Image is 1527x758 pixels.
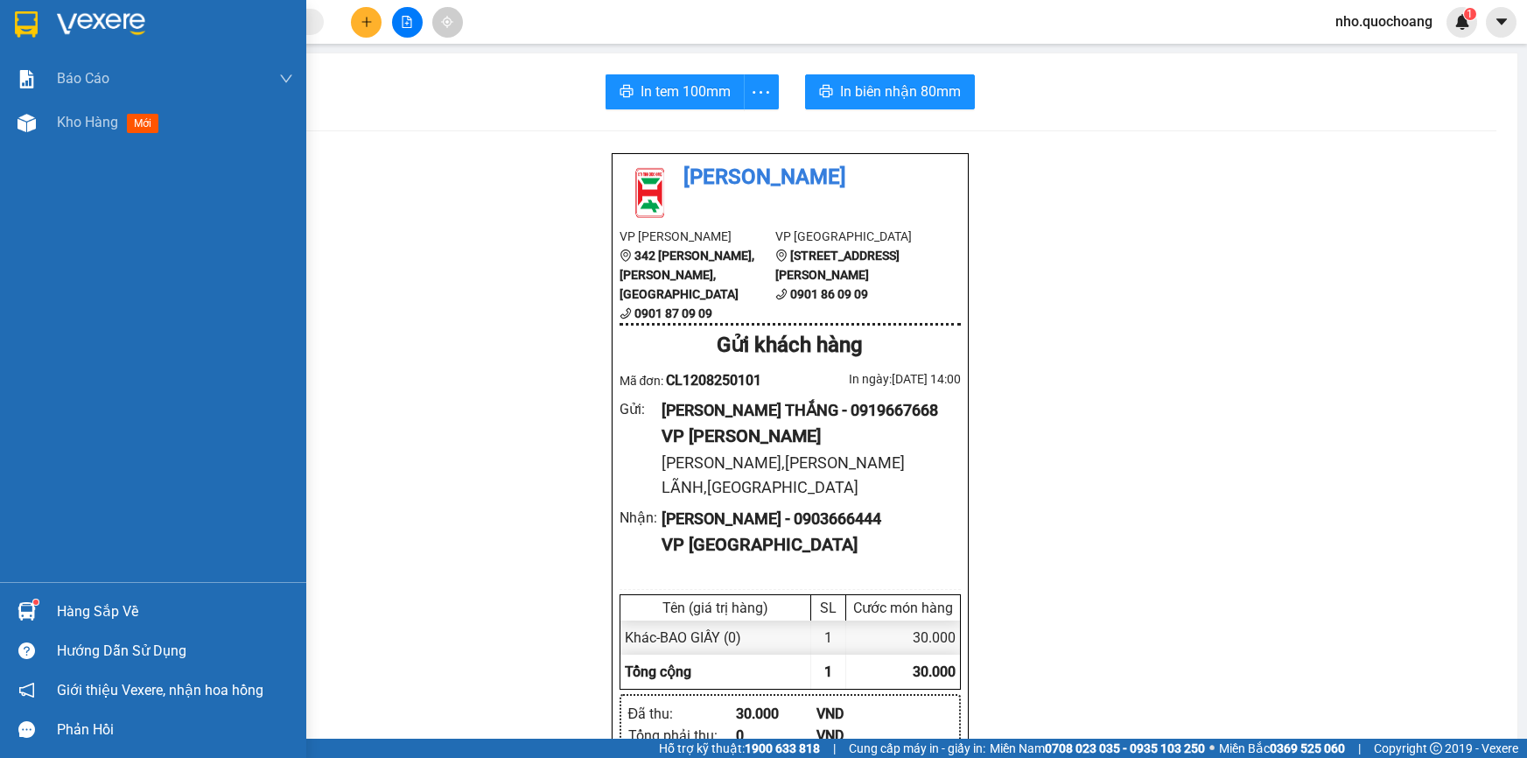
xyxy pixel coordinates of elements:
[620,249,632,262] span: environment
[666,372,761,389] span: CL1208250101
[18,114,36,132] img: warehouse-icon
[816,703,898,725] div: VND
[744,74,779,109] button: more
[351,7,382,38] button: plus
[620,398,662,420] div: Gửi :
[1494,14,1509,30] span: caret-down
[840,81,961,102] span: In biên nhận 80mm
[641,81,731,102] span: In tem 100mm
[620,329,961,362] div: Gửi khách hàng
[775,227,932,246] li: VP [GEOGRAPHIC_DATA]
[18,642,35,659] span: question-circle
[775,249,788,262] span: environment
[819,84,833,101] span: printer
[662,531,946,558] div: VP [GEOGRAPHIC_DATA]
[620,161,681,222] img: logo.jpg
[57,638,293,664] div: Hướng dẫn sử dụng
[659,739,820,758] span: Hỗ trợ kỹ thuật:
[432,7,463,38] button: aim
[18,721,35,738] span: message
[625,663,691,680] span: Tổng cộng
[790,287,868,301] b: 0901 86 09 09
[18,682,35,698] span: notification
[127,114,158,133] span: mới
[990,739,1205,758] span: Miền Nam
[18,70,36,88] img: solution-icon
[775,288,788,300] span: phone
[628,703,736,725] div: Đã thu :
[745,741,820,755] strong: 1900 633 818
[620,369,790,391] div: Mã đơn:
[401,16,413,28] span: file-add
[361,16,373,28] span: plus
[628,725,736,747] div: Tổng phải thu :
[18,602,36,621] img: warehouse-icon
[662,451,946,501] div: [PERSON_NAME],[PERSON_NAME] LÃNH,[GEOGRAPHIC_DATA]
[816,600,841,616] div: SL
[279,72,293,86] span: down
[620,249,754,301] b: 342 [PERSON_NAME], [PERSON_NAME], [GEOGRAPHIC_DATA]
[625,629,741,646] span: Khác - BAO GIẤY (0)
[57,67,109,89] span: Báo cáo
[620,307,632,319] span: phone
[851,600,956,616] div: Cước món hàng
[816,725,898,747] div: VND
[662,423,946,450] div: VP [PERSON_NAME]
[620,507,662,529] div: Nhận :
[846,621,960,655] div: 30.000
[606,74,745,109] button: printerIn tem 100mm
[775,249,900,282] b: [STREET_ADDRESS][PERSON_NAME]
[736,703,817,725] div: 30.000
[620,84,634,101] span: printer
[57,599,293,625] div: Hàng sắp về
[849,739,985,758] span: Cung cấp máy in - giấy in:
[1454,14,1470,30] img: icon-new-feature
[662,398,946,423] div: [PERSON_NAME] THẮNG - 0919667668
[1209,745,1215,752] span: ⚪️
[392,7,423,38] button: file-add
[805,74,975,109] button: printerIn biên nhận 80mm
[634,306,712,320] b: 0901 87 09 09
[1358,739,1361,758] span: |
[1486,7,1516,38] button: caret-down
[625,600,806,616] div: Tên (giá trị hàng)
[1430,742,1442,754] span: copyright
[441,16,453,28] span: aim
[57,114,118,130] span: Kho hàng
[833,739,836,758] span: |
[1219,739,1345,758] span: Miền Bắc
[736,725,817,747] div: 0
[913,663,956,680] span: 30.000
[1270,741,1345,755] strong: 0369 525 060
[620,161,961,194] li: [PERSON_NAME]
[790,369,961,389] div: In ngày: [DATE] 14:00
[33,600,39,605] sup: 1
[811,621,846,655] div: 1
[1321,11,1446,32] span: nho.quochoang
[57,679,263,701] span: Giới thiệu Vexere, nhận hoa hồng
[745,81,778,103] span: more
[620,227,776,246] li: VP [PERSON_NAME]
[57,717,293,743] div: Phản hồi
[1045,741,1205,755] strong: 0708 023 035 - 0935 103 250
[1464,8,1476,20] sup: 1
[824,663,832,680] span: 1
[1467,8,1473,20] span: 1
[15,11,38,38] img: logo-vxr
[662,507,946,531] div: [PERSON_NAME] - 0903666444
